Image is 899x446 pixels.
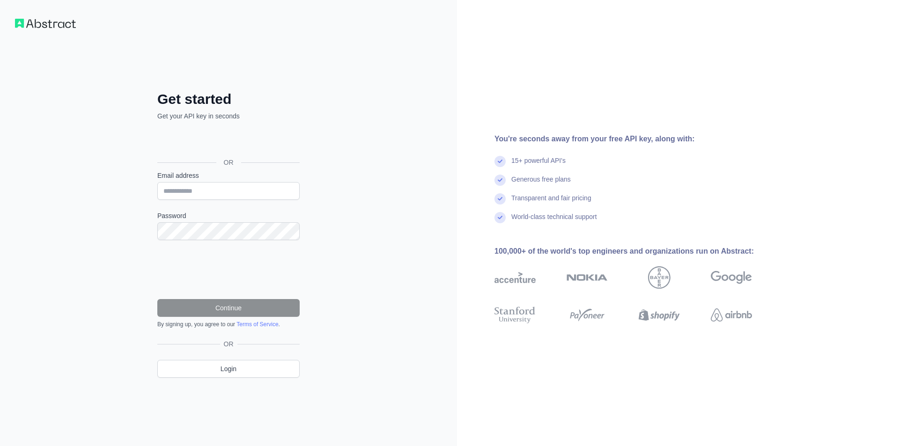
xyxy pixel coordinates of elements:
[567,266,608,289] img: nokia
[494,175,506,186] img: check mark
[236,321,278,328] a: Terms of Service
[648,266,671,289] img: bayer
[494,193,506,205] img: check mark
[494,212,506,223] img: check mark
[157,171,300,180] label: Email address
[157,91,300,108] h2: Get started
[511,212,597,231] div: World-class technical support
[494,246,782,257] div: 100,000+ of the world's top engineers and organizations run on Abstract:
[711,266,752,289] img: google
[216,158,241,167] span: OR
[494,156,506,167] img: check mark
[220,339,237,349] span: OR
[494,266,536,289] img: accenture
[511,193,591,212] div: Transparent and fair pricing
[511,156,566,175] div: 15+ powerful API's
[157,299,300,317] button: Continue
[567,305,608,325] img: payoneer
[494,305,536,325] img: stanford university
[157,251,300,288] iframe: reCAPTCHA
[157,211,300,220] label: Password
[157,111,300,121] p: Get your API key in seconds
[157,321,300,328] div: By signing up, you agree to our .
[511,175,571,193] div: Generous free plans
[639,305,680,325] img: shopify
[494,133,782,145] div: You're seconds away from your free API key, along with:
[153,131,302,152] iframe: Sign in with Google Button
[711,305,752,325] img: airbnb
[15,19,76,28] img: Workflow
[157,360,300,378] a: Login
